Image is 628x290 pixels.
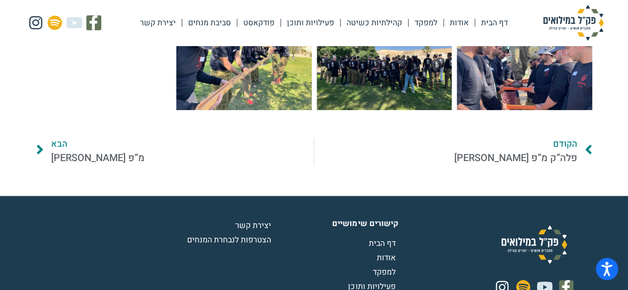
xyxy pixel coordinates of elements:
span: למפקד [372,266,398,278]
a: דף הבית [475,11,514,34]
span: דף הבית [368,237,398,249]
span: הקודם [454,137,577,151]
a: סביבת מנחים [182,11,237,34]
span: מ”פ [PERSON_NAME] [51,151,144,166]
span: הצטרפות לנבחרת המנחים [187,234,274,246]
span: אודות [376,252,398,264]
a: פודקאסט [237,11,280,34]
img: פק"ל [524,5,623,41]
a: הצטרפות לנבחרת המנחים [149,234,274,246]
b: קישורים שימושיים [332,218,398,230]
span: הבא [51,137,144,151]
nav: Menu [134,11,514,34]
a: יצירת קשר [149,220,274,232]
a: הבאמ”פ [PERSON_NAME] [36,137,314,166]
a: הקודםפלה”ק מ”פ [PERSON_NAME] [314,137,592,166]
span: יצירת קשר [235,220,274,232]
a: קהילתיות כשיטה [341,11,408,34]
span: פלה”ק מ”פ [PERSON_NAME] [454,151,577,166]
a: פעילויות ותוכן [281,11,340,34]
a: אודות [274,252,398,264]
a: אודות [444,11,475,34]
a: למפקד [409,11,443,34]
a: דף הבית [274,237,398,249]
a: יצירת קשר [134,11,182,34]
